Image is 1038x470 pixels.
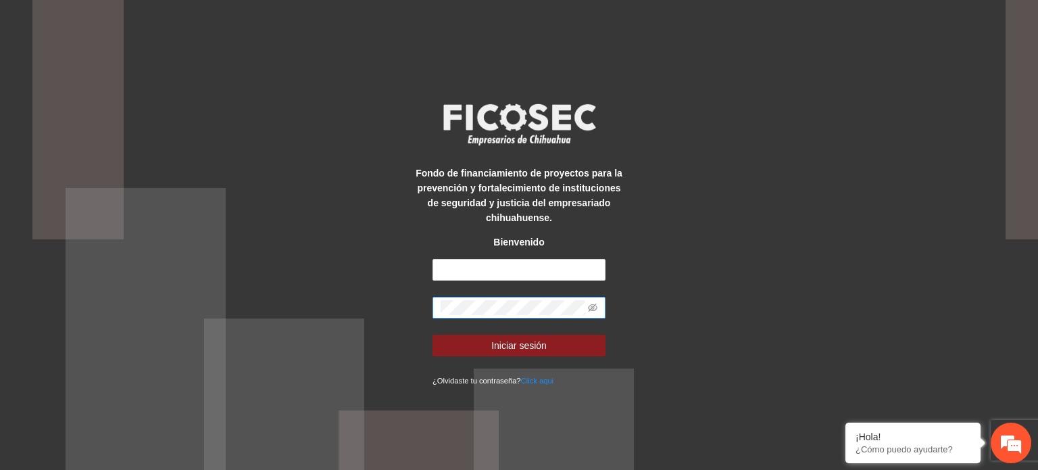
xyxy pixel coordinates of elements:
span: eye-invisible [588,303,597,312]
strong: Bienvenido [493,237,544,248]
small: ¿Olvidaste tu contraseña? [432,377,553,385]
strong: Fondo de financiamiento de proyectos para la prevención y fortalecimiento de instituciones de seg... [416,168,622,223]
img: logo [435,99,603,149]
div: ¡Hola! [856,431,970,442]
a: Click aqui [521,377,554,385]
button: Iniciar sesión [432,335,605,356]
p: ¿Cómo puedo ayudarte? [856,444,970,454]
span: Iniciar sesión [491,338,547,353]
